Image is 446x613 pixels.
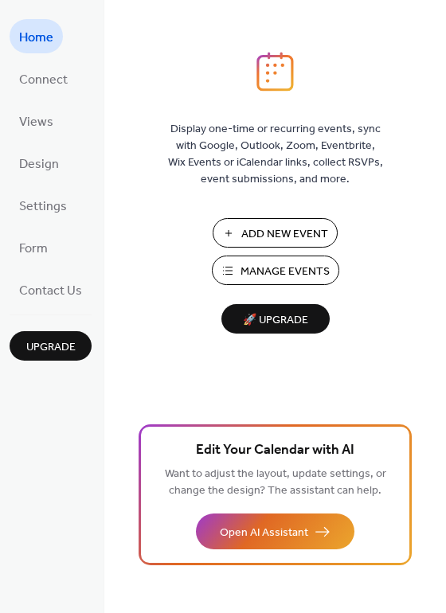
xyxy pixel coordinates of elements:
[10,331,92,361] button: Upgrade
[19,25,53,50] span: Home
[196,513,354,549] button: Open AI Assistant
[10,146,68,180] a: Design
[19,236,48,261] span: Form
[196,439,354,462] span: Edit Your Calendar with AI
[26,339,76,356] span: Upgrade
[19,110,53,135] span: Views
[19,194,67,219] span: Settings
[220,525,308,541] span: Open AI Assistant
[168,121,383,188] span: Display one-time or recurring events, sync with Google, Outlook, Zoom, Eventbrite, Wix Events or ...
[231,310,320,331] span: 🚀 Upgrade
[241,264,330,280] span: Manage Events
[221,304,330,334] button: 🚀 Upgrade
[19,68,68,92] span: Connect
[213,218,338,248] button: Add New Event
[10,61,77,96] a: Connect
[241,226,328,243] span: Add New Event
[10,19,63,53] a: Home
[10,103,63,138] a: Views
[212,256,339,285] button: Manage Events
[10,272,92,306] a: Contact Us
[10,230,57,264] a: Form
[256,52,293,92] img: logo_icon.svg
[10,188,76,222] a: Settings
[19,152,59,177] span: Design
[19,279,82,303] span: Contact Us
[165,463,386,502] span: Want to adjust the layout, update settings, or change the design? The assistant can help.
